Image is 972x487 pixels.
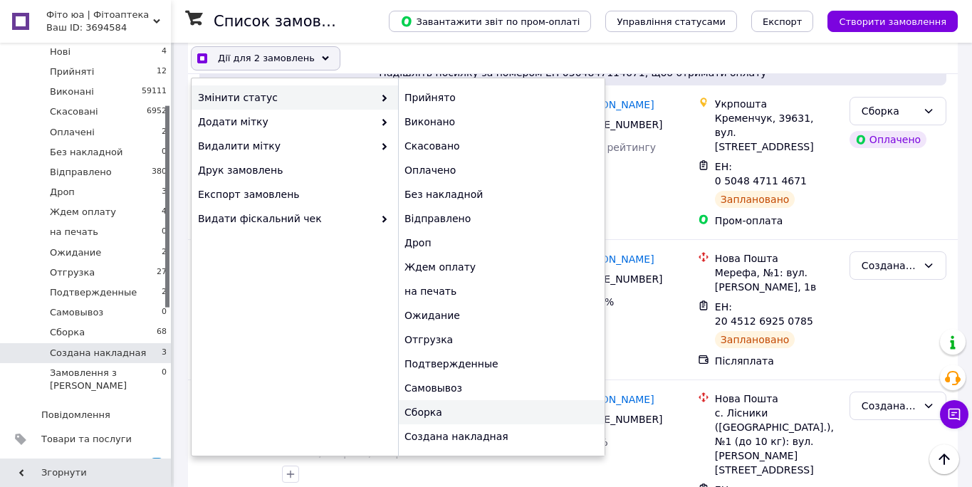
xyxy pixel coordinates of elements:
[162,186,167,199] span: 3
[389,11,591,32] button: Завантажити звіт по пром-оплаті
[198,163,388,177] span: Друк замовлень
[571,98,654,112] a: [PERSON_NAME]
[398,134,605,158] div: Скасовано
[398,255,605,279] div: Ждем оплату
[715,251,838,266] div: Нова Пошта
[50,326,85,339] span: Сборка
[50,126,95,139] span: Оплачені
[715,214,838,228] div: Пром-оплата
[152,166,167,179] span: 380
[398,424,605,449] div: Создана накладная
[571,252,654,266] a: [PERSON_NAME]
[940,400,968,429] button: Чат з покупцем
[50,66,94,78] span: Прийняті
[400,15,580,28] span: Завантажити звіт по пром-оплаті
[162,126,167,139] span: 2
[398,400,605,424] div: Сборка
[198,139,374,153] span: Видалити мітку
[839,16,946,27] span: Створити замовлення
[50,347,146,360] span: Создана накладная
[398,231,605,255] div: Дроп
[41,433,132,446] span: Товари та послуги
[162,226,167,239] span: 0
[715,161,807,187] span: ЕН: 0 5048 4711 4671
[571,119,662,130] span: [PHONE_NUMBER]
[50,206,116,219] span: Ждем оплату
[50,306,103,319] span: Самовывоз
[617,16,726,27] span: Управління статусами
[162,246,167,259] span: 2
[50,85,94,98] span: Виконані
[398,328,605,352] div: Отгрузка
[162,206,167,219] span: 4
[150,458,164,470] span: 3
[41,458,147,471] span: [DEMOGRAPHIC_DATA]
[571,273,662,285] span: [PHONE_NUMBER]
[827,11,958,32] button: Створити замовлення
[50,186,75,199] span: Дроп
[50,146,122,159] span: Без накладной
[398,110,605,134] div: Виконано
[198,115,374,129] span: Додати мітку
[398,182,605,206] div: Без накладной
[214,13,358,30] h1: Список замовлень
[715,97,838,111] div: Укрпошта
[162,146,167,159] span: 0
[398,158,605,182] div: Оплачено
[46,9,153,21] span: Фіто юа | Фітоаптека
[50,226,98,239] span: на печать
[198,90,374,105] span: Змінити статус
[850,131,926,148] div: Оплачено
[198,211,374,226] span: Видати фіскальний чек
[715,301,813,327] span: ЕН: 20 4512 6925 0785
[282,181,402,192] a: 6 товарів у замовленні
[751,11,814,32] button: Експорт
[50,286,137,299] span: Подтвержденные
[571,392,654,407] a: [PERSON_NAME]
[398,85,605,110] div: Прийнято
[715,266,838,294] div: Мерефа, №1: вул. [PERSON_NAME], 1в
[162,306,167,319] span: 0
[929,444,959,474] button: Наверх
[50,367,162,392] span: Замовлення з [PERSON_NAME]
[398,303,605,328] div: Ожидание
[715,392,838,406] div: Нова Пошта
[50,266,95,279] span: Отгрузка
[763,16,803,27] span: Експорт
[715,111,838,154] div: Кременчук, 39631, вул. [STREET_ADDRESS]
[50,246,101,259] span: Ожидание
[398,279,605,303] div: на печать
[147,105,167,118] span: 6952
[162,46,167,58] span: 4
[571,414,662,425] span: [PHONE_NUMBER]
[218,51,315,66] span: Дії для 2 замовлень
[41,409,110,421] span: Повідомлення
[715,354,838,368] div: Післяплата
[50,105,98,118] span: Скасовані
[715,406,838,477] div: с. Лісники ([GEOGRAPHIC_DATA].), №1 (до 10 кг): вул. [PERSON_NAME][STREET_ADDRESS]
[50,46,70,58] span: Нові
[862,103,917,119] div: Сборка
[715,191,795,208] div: Заплановано
[142,85,167,98] span: 59111
[715,331,795,348] div: Заплановано
[157,66,167,78] span: 12
[862,398,917,414] div: Создана накладная
[862,258,917,273] div: Создана накладная
[585,142,656,153] span: Без рейтингу
[605,11,737,32] button: Управління статусами
[198,187,388,201] span: Експорт замовлень
[46,21,171,34] div: Ваш ID: 3694584
[398,352,605,376] div: Подтвержденные
[157,326,167,339] span: 68
[162,286,167,299] span: 2
[50,166,112,179] span: Відправлено
[162,347,167,360] span: 3
[813,15,958,26] a: Створити замовлення
[162,367,167,392] span: 0
[398,206,605,231] div: Відправлено
[398,376,605,400] div: Самовывоз
[157,266,167,279] span: 27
